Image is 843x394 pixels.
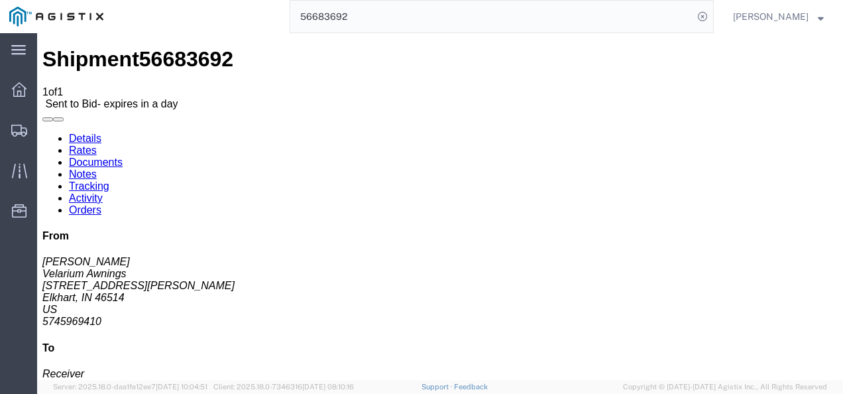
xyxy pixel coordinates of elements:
a: Notes [32,135,60,147]
a: Details [32,99,64,111]
span: Nathan Seeley [733,9,809,24]
button: [PERSON_NAME] [732,9,824,25]
a: Activity [32,159,66,170]
span: [DATE] 10:04:51 [156,383,207,391]
span: Server: 2025.18.0-daa1fe12ee7 [53,383,207,391]
span: US [5,271,20,282]
a: Feedback [454,383,488,391]
a: Documents [32,123,85,135]
iframe: FS Legacy Container [37,33,843,380]
input: Search for shipment number, reference number [290,1,693,33]
a: Support [421,383,455,391]
button: Email shipment [5,84,16,88]
a: Tracking [32,147,72,159]
h4: To [5,309,801,321]
span: Client: 2025.18.0-7346316 [213,383,354,391]
span: [DATE] 08:10:16 [302,383,354,391]
a: Rates [32,111,60,123]
span: - expires in a day [60,65,141,76]
img: logo [9,7,103,27]
a: Orders [32,171,64,182]
address: [PERSON_NAME] Velarium Awnings [STREET_ADDRESS][PERSON_NAME] Elkhart, IN 46514 5745969410 [5,223,801,295]
h4: From [5,197,801,209]
span: Copyright © [DATE]-[DATE] Agistix Inc., All Rights Reserved [623,381,827,393]
button: Add a note [16,84,27,88]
